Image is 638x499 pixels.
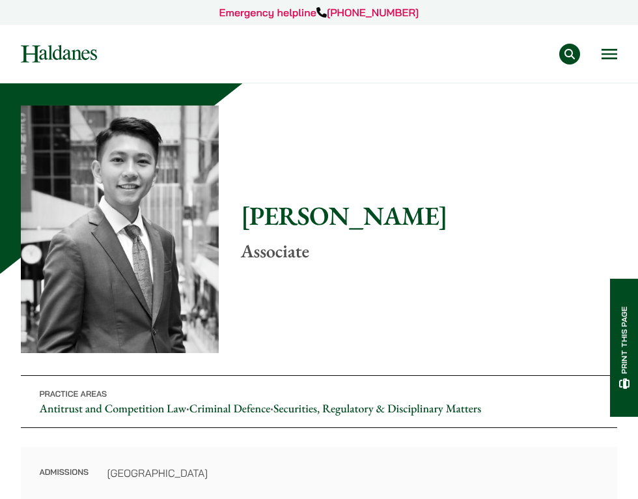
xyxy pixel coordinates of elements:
p: Associate [241,240,617,263]
a: Antitrust and Competition Law [39,401,186,416]
dd: [GEOGRAPHIC_DATA] [107,465,598,481]
button: Search [559,44,580,64]
img: Logo of Haldanes [21,45,97,63]
h1: [PERSON_NAME] [241,200,617,231]
a: Criminal Defence [189,401,271,416]
dt: Admissions [39,465,89,496]
a: Emergency helpline[PHONE_NUMBER] [219,6,419,19]
p: • • [21,375,617,428]
span: Practice Areas [39,390,107,399]
button: Open menu [602,49,617,59]
a: Securities, Regulatory & Disciplinary Matters [273,401,481,416]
